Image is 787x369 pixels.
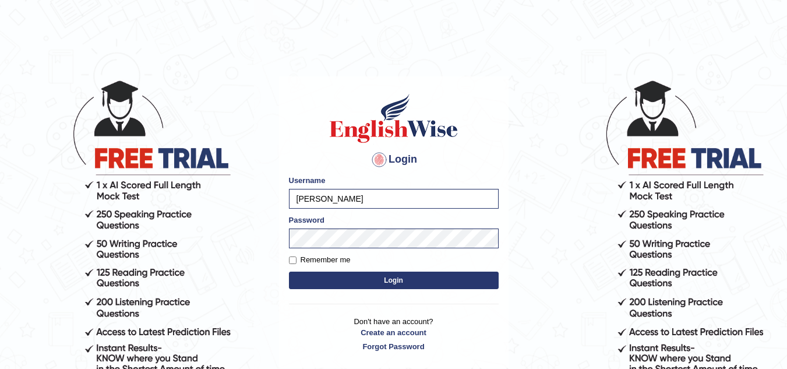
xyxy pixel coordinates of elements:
[289,150,499,169] h4: Login
[289,316,499,352] p: Don't have an account?
[289,256,297,264] input: Remember me
[289,341,499,352] a: Forgot Password
[289,254,351,266] label: Remember me
[289,327,499,338] a: Create an account
[327,92,460,145] img: Logo of English Wise sign in for intelligent practice with AI
[289,215,324,226] label: Password
[289,272,499,289] button: Login
[289,175,326,186] label: Username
